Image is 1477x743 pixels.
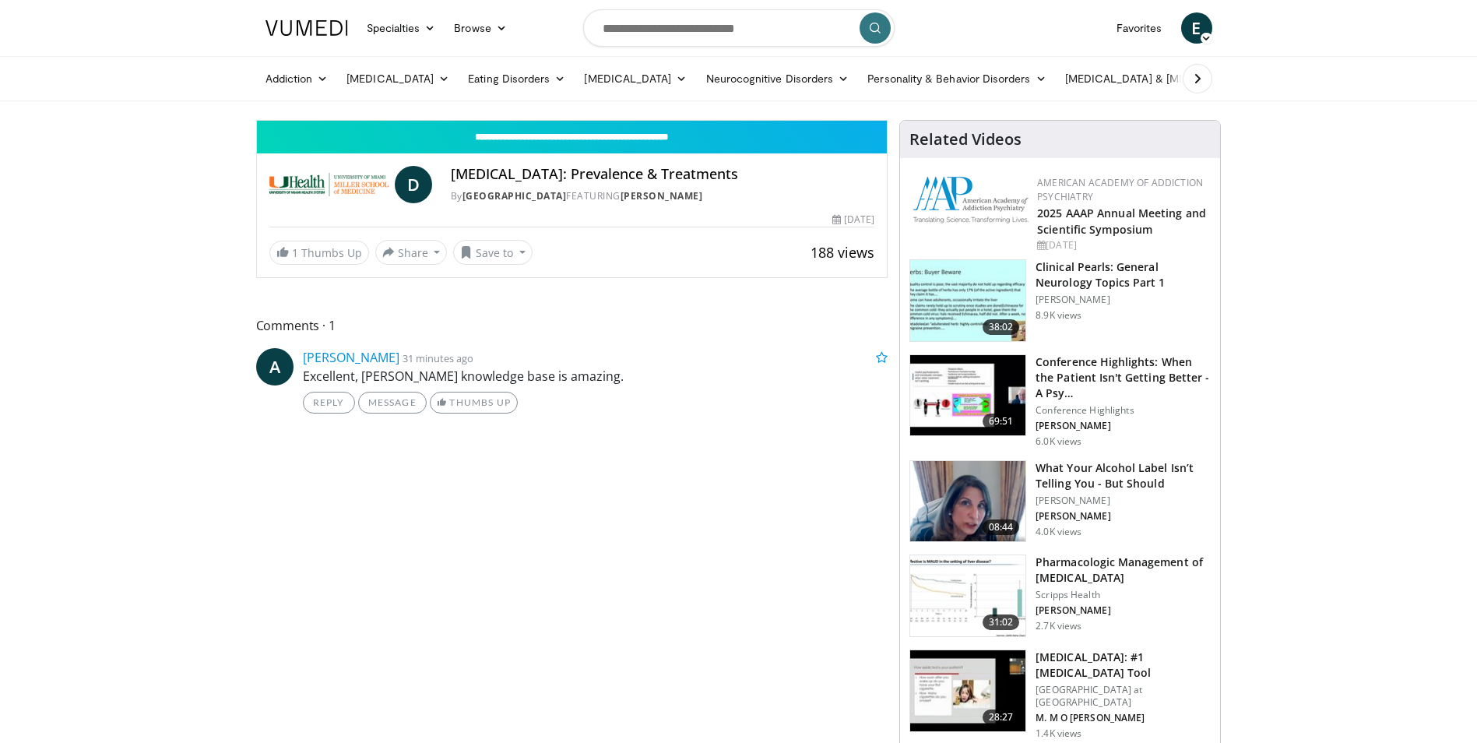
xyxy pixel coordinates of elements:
h4: Related Videos [909,130,1022,149]
img: f7c290de-70ae-47e0-9ae1-04035161c232.png.150x105_q85_autocrop_double_scale_upscale_version-0.2.png [913,176,1029,224]
a: 31:02 Pharmacologic Management of [MEDICAL_DATA] Scripps Health [PERSON_NAME] 2.7K views [909,555,1211,637]
p: Scripps Health [1036,589,1211,601]
p: M. M O [PERSON_NAME] [1036,712,1211,724]
a: Browse [445,12,516,44]
p: [PERSON_NAME] [1036,420,1211,432]
div: [DATE] [1037,238,1208,252]
a: A [256,348,294,386]
span: 28:27 [983,710,1020,725]
a: Addiction [256,63,338,94]
a: Favorites [1107,12,1172,44]
div: [DATE] [832,213,874,227]
p: [PERSON_NAME] [1036,294,1211,306]
p: [PERSON_NAME] [1036,510,1211,523]
a: [MEDICAL_DATA] & [MEDICAL_DATA] [1056,63,1278,94]
a: D [395,166,432,203]
img: VuMedi Logo [266,20,348,36]
a: [GEOGRAPHIC_DATA] [462,189,567,202]
h3: [MEDICAL_DATA]: #1 [MEDICAL_DATA] Tool [1036,650,1211,681]
a: Specialties [357,12,445,44]
a: 1 Thumbs Up [269,241,369,265]
span: 69:51 [983,414,1020,429]
span: 188 views [811,243,874,262]
a: American Academy of Addiction Psychiatry [1037,176,1203,203]
a: 28:27 [MEDICAL_DATA]: #1 [MEDICAL_DATA] Tool [GEOGRAPHIC_DATA] at [GEOGRAPHIC_DATA] M. M O [PERSO... [909,650,1211,740]
span: 38:02 [983,319,1020,335]
input: Search topics, interventions [583,9,895,47]
span: Comments 1 [256,315,888,336]
a: 38:02 Clinical Pearls: General Neurology Topics Part 1 [PERSON_NAME] 8.9K views [909,259,1211,342]
small: 31 minutes ago [403,351,473,365]
p: 6.0K views [1036,435,1081,448]
p: [PERSON_NAME] [1036,495,1211,507]
h4: [MEDICAL_DATA]: Prevalence & Treatments [451,166,874,183]
a: 69:51 Conference Highlights: When the Patient Isn't Getting Better - A Psy… Conference Highlights... [909,354,1211,448]
img: 88f7a9dd-1da1-4c5c-8011-5b3372b18c1f.150x105_q85_crop-smart_upscale.jpg [910,650,1025,731]
p: 4.0K views [1036,526,1081,538]
h3: Pharmacologic Management of [MEDICAL_DATA] [1036,555,1211,586]
span: 08:44 [983,519,1020,535]
p: 8.9K views [1036,309,1081,322]
button: Save to [453,240,533,265]
a: [MEDICAL_DATA] [575,63,696,94]
button: Share [375,240,448,265]
a: 08:44 What Your Alcohol Label Isn’t Telling You - But Should [PERSON_NAME] [PERSON_NAME] 4.0K views [909,460,1211,543]
h3: Conference Highlights: When the Patient Isn't Getting Better - A Psy… [1036,354,1211,401]
img: b20a009e-c028-45a8-b15f-eefb193e12bc.150x105_q85_crop-smart_upscale.jpg [910,555,1025,636]
img: 4362ec9e-0993-4580-bfd4-8e18d57e1d49.150x105_q85_crop-smart_upscale.jpg [910,355,1025,436]
img: 3c46fb29-c319-40f0-ac3f-21a5db39118c.png.150x105_q85_crop-smart_upscale.png [910,461,1025,542]
h3: What Your Alcohol Label Isn’t Telling You - But Should [1036,460,1211,491]
div: By FEATURING [451,189,874,203]
a: Eating Disorders [459,63,575,94]
p: Excellent, [PERSON_NAME] knowledge base is amazing. [303,367,888,386]
p: [GEOGRAPHIC_DATA] at [GEOGRAPHIC_DATA] [1036,684,1211,709]
a: E [1181,12,1212,44]
span: 1 [292,245,298,260]
a: [MEDICAL_DATA] [337,63,459,94]
a: [PERSON_NAME] [303,349,399,366]
a: 2025 AAAP Annual Meeting and Scientific Symposium [1037,206,1206,237]
p: 2.7K views [1036,620,1081,632]
a: Thumbs Up [430,392,518,414]
a: [PERSON_NAME] [621,189,703,202]
p: [PERSON_NAME] [1036,604,1211,617]
img: 91ec4e47-6cc3-4d45-a77d-be3eb23d61cb.150x105_q85_crop-smart_upscale.jpg [910,260,1025,341]
a: Reply [303,392,355,414]
span: 31:02 [983,614,1020,630]
p: 1.4K views [1036,727,1081,740]
img: University of Miami [269,166,389,203]
p: Conference Highlights [1036,404,1211,417]
a: Message [358,392,427,414]
a: Neurocognitive Disorders [697,63,859,94]
h3: Clinical Pearls: General Neurology Topics Part 1 [1036,259,1211,291]
a: Personality & Behavior Disorders [858,63,1055,94]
